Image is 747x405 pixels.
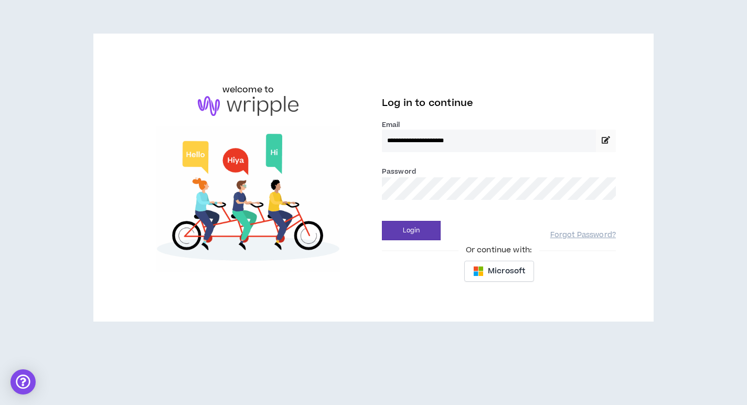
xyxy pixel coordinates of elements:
span: Or continue with: [458,244,539,256]
img: logo-brand.png [198,96,298,116]
span: Log in to continue [382,97,473,110]
div: Open Intercom Messenger [10,369,36,395]
label: Password [382,167,416,176]
button: Microsoft [464,261,534,282]
label: Email [382,120,616,130]
img: Welcome to Wripple [131,126,365,272]
h6: welcome to [222,83,274,96]
span: Microsoft [488,265,525,277]
a: Forgot Password? [550,230,616,240]
button: Login [382,221,441,240]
